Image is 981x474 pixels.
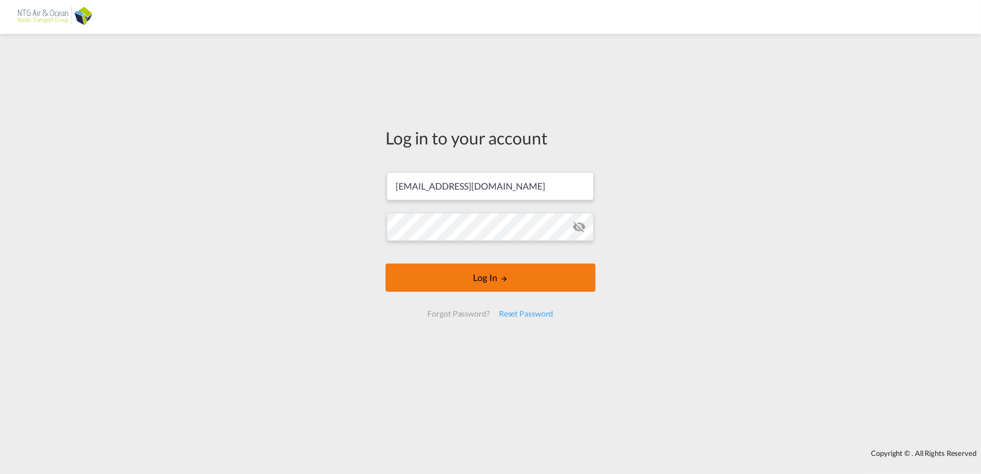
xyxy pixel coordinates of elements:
md-icon: icon-eye-off [572,220,586,234]
button: LOGIN [386,264,595,292]
div: Forgot Password? [423,304,494,324]
div: Log in to your account [386,126,595,150]
input: Enter email/phone number [387,172,594,200]
img: af31b1c0b01f11ecbc353f8e72265e29.png [17,5,93,30]
div: Reset Password [494,304,558,324]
